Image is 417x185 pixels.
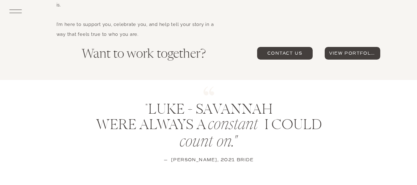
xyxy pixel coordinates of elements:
p: constant [205,116,261,137]
a: view portfolio [325,47,380,60]
span: view portfolio [329,51,376,56]
a: contact us [257,47,313,60]
p: count on." [156,133,261,154]
span: contact us [267,51,302,56]
p: — [PERSON_NAME], 2021 BRIDE [148,157,270,173]
p: "LUKE + SAVANNAH WERE ALWAYS A I COULD [85,103,332,143]
p: Want to work together? [38,47,250,53]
